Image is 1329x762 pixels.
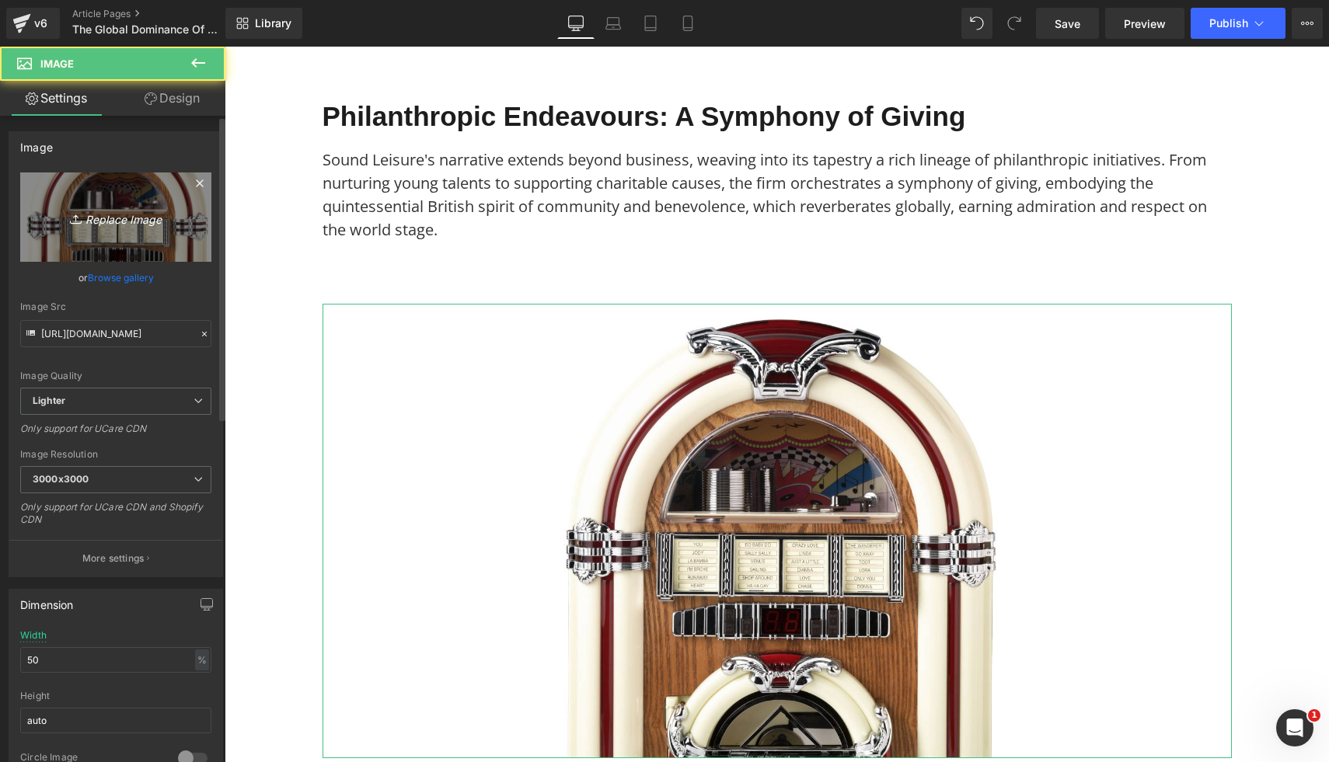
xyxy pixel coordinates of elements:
div: Dimension [20,590,74,611]
div: Image Quality [20,371,211,381]
a: Laptop [595,8,632,39]
div: Only support for UCare CDN [20,423,211,445]
div: or [20,270,211,286]
input: auto [20,708,211,733]
span: 1 [1308,709,1320,722]
button: Publish [1191,8,1285,39]
a: Design [116,81,228,116]
div: Image [20,132,53,154]
button: Redo [999,8,1030,39]
span: Save [1055,16,1080,32]
span: Library [255,16,291,30]
a: Browse gallery [88,264,154,291]
div: % [195,649,209,670]
input: auto [20,647,211,673]
span: Image [40,57,74,70]
span: Publish [1209,17,1248,30]
a: Article Pages [72,8,251,20]
button: Undo [961,8,992,39]
button: More settings [9,540,222,576]
a: Tablet [632,8,669,39]
p: More settings [82,551,145,565]
b: Lighter [33,395,65,406]
p: Sound Leisure's narrative extends beyond business, weaving into its tapestry a rich lineage of ph... [98,102,1007,195]
a: Desktop [557,8,595,39]
input: Link [20,320,211,347]
iframe: Intercom live chat [1276,709,1313,746]
div: Image Resolution [20,449,211,460]
i: Replace Image [54,207,178,227]
div: v6 [31,13,51,33]
a: New Library [225,8,302,39]
button: More [1292,8,1323,39]
span: The Global Dominance Of Sound Leisure Jukeboxes [72,23,221,36]
div: Width [20,630,47,641]
a: v6 [6,8,60,39]
span: Preview [1124,16,1166,32]
div: Only support for UCare CDN and Shopify CDN [20,501,211,536]
b: 3000x3000 [33,473,89,485]
div: Image Src [20,301,211,312]
h2: Philanthropic Endeavours: A Symphony of Giving [98,54,1007,86]
a: Preview [1105,8,1184,39]
div: Height [20,691,211,701]
a: Mobile [669,8,706,39]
